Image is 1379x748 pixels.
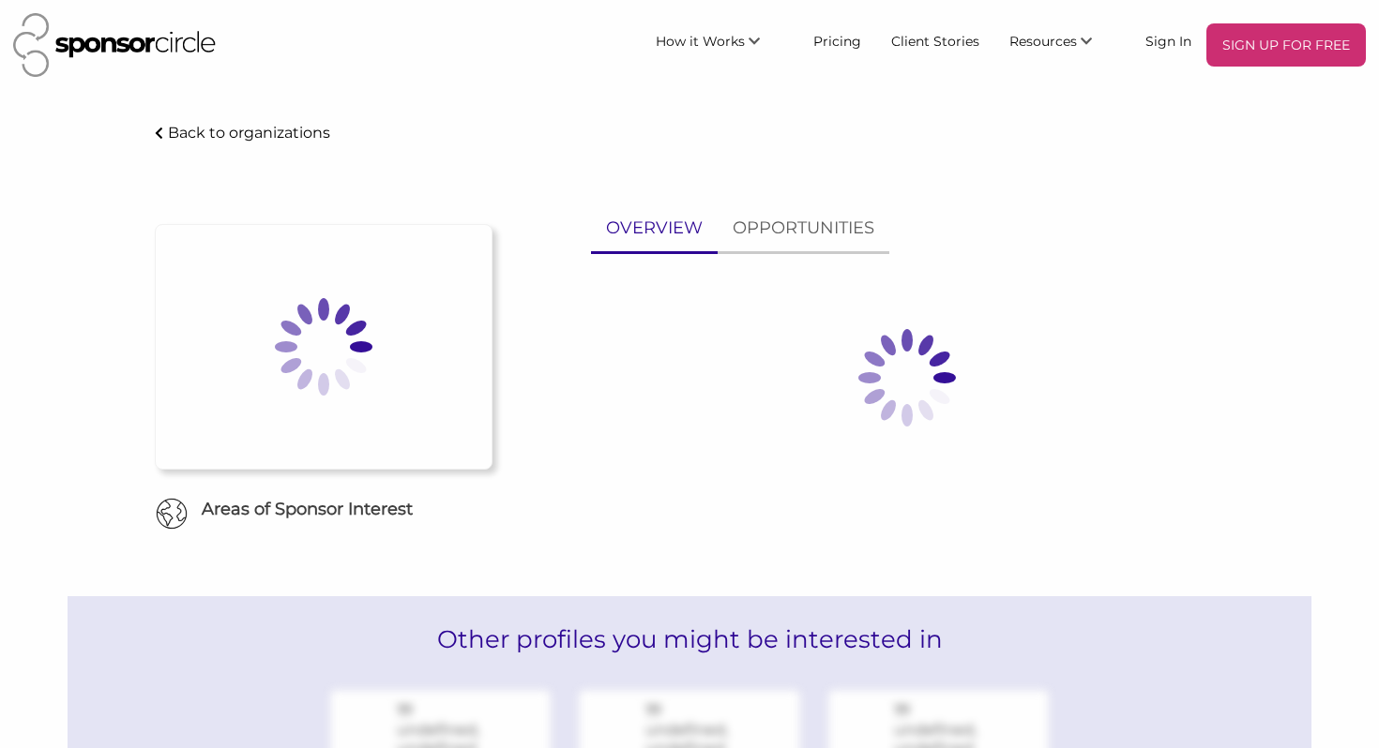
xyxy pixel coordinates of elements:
[606,215,703,242] p: OVERVIEW
[876,23,994,57] a: Client Stories
[994,23,1130,67] li: Resources
[1214,31,1358,59] p: SIGN UP FOR FREE
[1009,33,1077,50] span: Resources
[813,284,1001,471] img: Loading spinner
[68,596,1311,682] h2: Other profiles you might be interested in
[733,215,874,242] p: OPPORTUNITIES
[230,253,417,441] img: Loading spinner
[1130,23,1206,57] a: Sign In
[156,498,188,530] img: Globe Icon
[13,13,216,77] img: Sponsor Circle Logo
[656,33,745,50] span: How it Works
[168,124,330,142] p: Back to organizations
[141,498,507,521] h6: Areas of Sponsor Interest
[798,23,876,57] a: Pricing
[641,23,798,67] li: How it Works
